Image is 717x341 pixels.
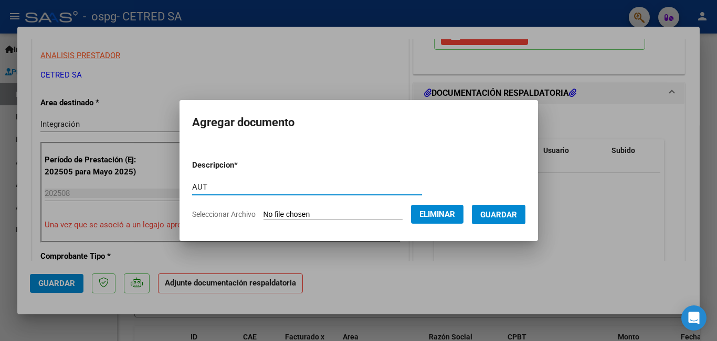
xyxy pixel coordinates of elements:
button: Guardar [472,205,525,224]
p: Descripcion [192,159,292,171]
span: Guardar [480,210,517,219]
button: Eliminar [411,205,463,224]
span: Seleccionar Archivo [192,210,256,218]
span: Eliminar [419,210,455,219]
h2: Agregar documento [192,113,525,133]
div: Open Intercom Messenger [681,305,707,331]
